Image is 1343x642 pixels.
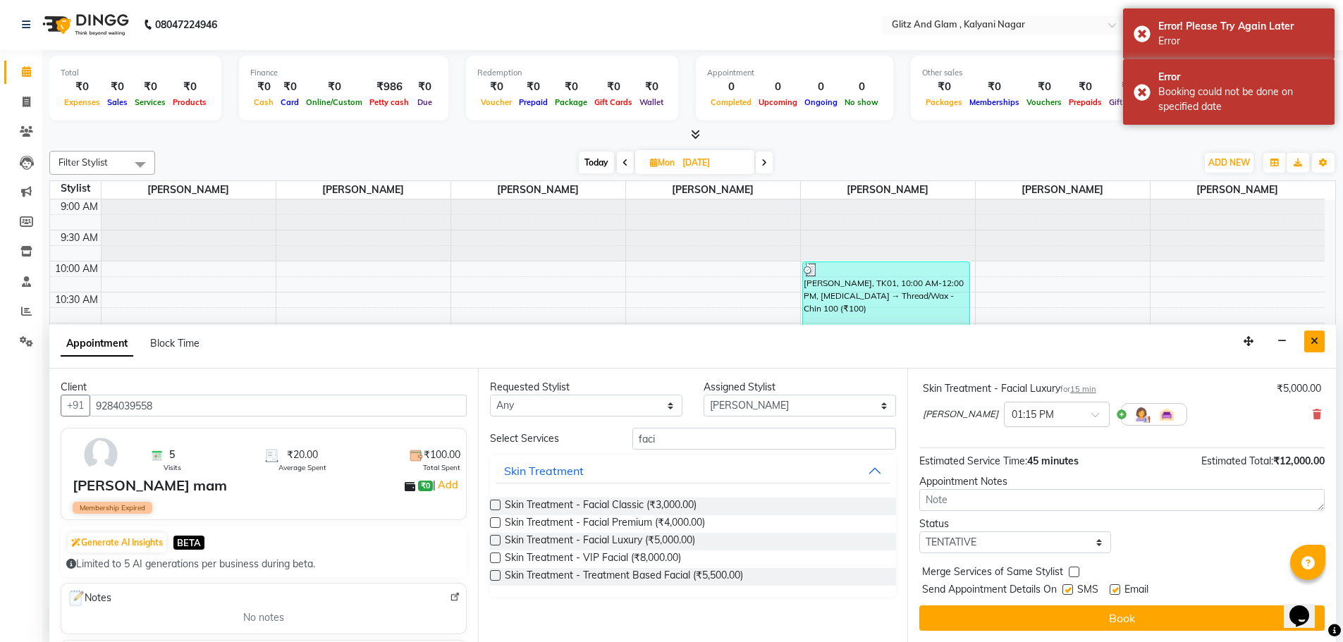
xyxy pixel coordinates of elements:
[58,199,101,214] div: 9:00 AM
[169,447,175,462] span: 5
[976,181,1150,199] span: [PERSON_NAME]
[302,97,366,107] span: Online/Custom
[277,79,302,95] div: ₹0
[505,568,743,586] span: Skin Treatment - Treatment Based Facial (₹5,500.00)
[1070,384,1096,394] span: 15 min
[102,181,276,199] span: [PERSON_NAME]
[591,97,636,107] span: Gift Cards
[515,79,551,95] div: ₹0
[1277,381,1321,396] div: ₹5,000.00
[704,380,896,395] div: Assigned Stylist
[433,476,460,493] span: |
[67,589,111,607] span: Notes
[243,610,284,625] span: No notes
[1158,70,1324,85] div: Error
[80,434,121,475] img: avatar
[477,97,515,107] span: Voucher
[1201,455,1273,467] span: Estimated Total:
[755,79,801,95] div: 0
[505,550,681,568] span: Skin Treatment - VIP Facial (₹8,000.00)
[1023,79,1065,95] div: ₹0
[632,428,896,450] input: Search by service name
[1208,157,1250,168] span: ADD NEW
[551,97,591,107] span: Package
[1158,19,1324,34] div: Error! Please Try Again Later
[646,157,678,168] span: Mon
[1133,406,1150,423] img: Hairdresser.png
[707,97,755,107] span: Completed
[966,97,1023,107] span: Memberships
[1023,97,1065,107] span: Vouchers
[496,458,890,483] button: Skin Treatment
[36,5,133,44] img: logo
[250,97,277,107] span: Cash
[477,67,667,79] div: Redemption
[1065,79,1105,95] div: ₹0
[451,181,625,199] span: [PERSON_NAME]
[505,533,695,550] span: Skin Treatment - Facial Luxury (₹5,000.00)
[1158,85,1324,114] div: Booking could not be done on specified date
[287,447,318,462] span: ₹20.00
[1158,34,1324,49] div: Error
[164,462,181,473] span: Visits
[801,97,841,107] span: Ongoing
[923,407,998,421] span: [PERSON_NAME]
[636,79,667,95] div: ₹0
[52,323,101,338] div: 11:00 AM
[173,536,204,549] span: BETA
[250,67,437,79] div: Finance
[1151,181,1325,199] span: [PERSON_NAME]
[1105,97,1151,107] span: Gift Cards
[1060,384,1096,394] small: for
[922,564,1063,582] span: Merge Services of Same Stylist
[551,79,591,95] div: ₹0
[490,380,682,395] div: Requested Stylist
[678,152,749,173] input: 2025-09-01
[479,431,622,446] div: Select Services
[150,337,200,350] span: Block Time
[68,533,166,553] button: Generate AI Insights
[436,476,460,493] a: Add
[50,181,101,196] div: Stylist
[477,79,515,95] div: ₹0
[73,475,227,496] div: [PERSON_NAME] mam
[841,79,882,95] div: 0
[636,97,667,107] span: Wallet
[61,67,210,79] div: Total
[1158,406,1175,423] img: Interior.png
[277,97,302,107] span: Card
[366,97,412,107] span: Petty cash
[919,474,1325,489] div: Appointment Notes
[412,79,437,95] div: ₹0
[922,67,1151,79] div: Other sales
[922,582,1057,600] span: Send Appointment Details On
[1065,97,1105,107] span: Prepaids
[66,557,461,572] div: Limited to 5 AI generations per business during beta.
[302,79,366,95] div: ₹0
[1284,586,1329,628] iframe: chat widget
[59,156,108,168] span: Filter Stylist
[423,462,460,473] span: Total Spent
[424,447,460,462] span: ₹100.00
[755,97,801,107] span: Upcoming
[418,481,433,492] span: ₹0
[414,97,436,107] span: Due
[966,79,1023,95] div: ₹0
[1273,455,1325,467] span: ₹12,000.00
[919,517,1112,531] div: Status
[1105,79,1151,95] div: ₹0
[61,395,90,416] button: +91
[61,380,467,395] div: Client
[841,97,882,107] span: No show
[515,97,551,107] span: Prepaid
[1077,582,1098,600] span: SMS
[579,152,614,173] span: Today
[169,97,210,107] span: Products
[923,381,1096,396] div: Skin Treatment - Facial Luxury
[803,262,970,384] div: [PERSON_NAME], TK01, 10:00 AM-12:00 PM, [MEDICAL_DATA] → Thread/Wax - Chin 100 (₹100)
[104,79,131,95] div: ₹0
[52,292,101,307] div: 10:30 AM
[155,5,217,44] b: 08047224946
[131,79,169,95] div: ₹0
[90,395,467,416] input: Search by Name/Mobile/Email/Code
